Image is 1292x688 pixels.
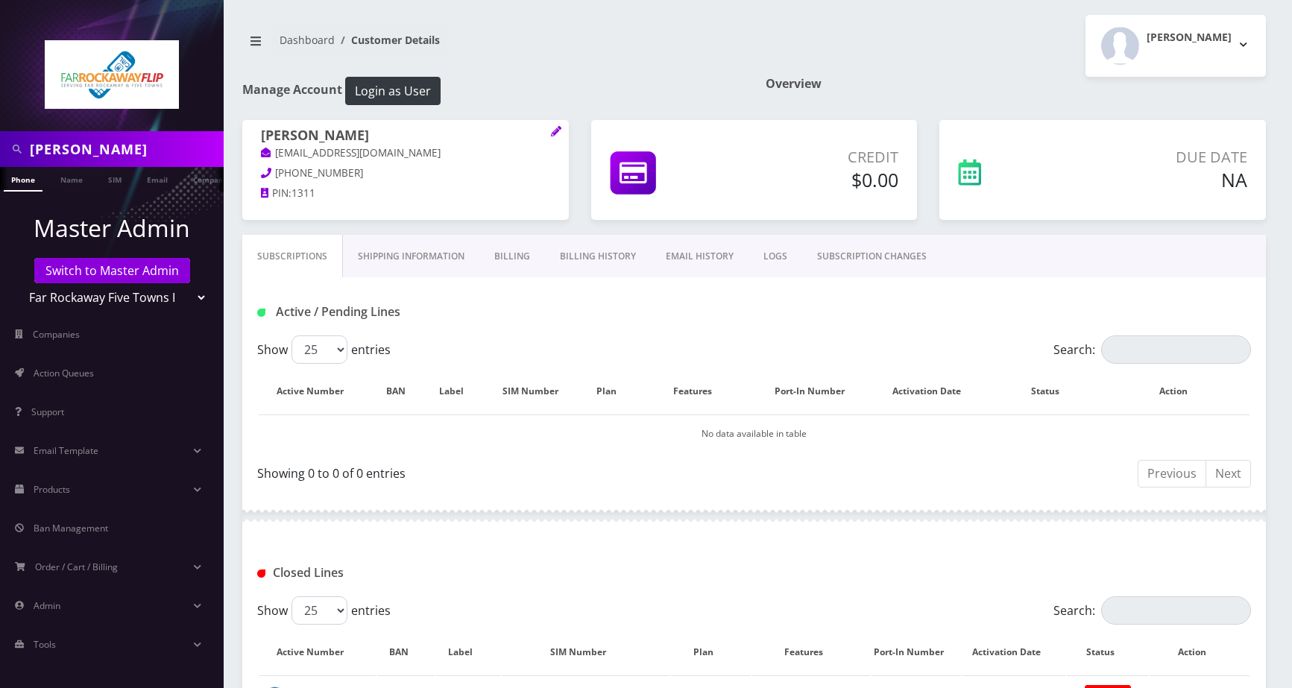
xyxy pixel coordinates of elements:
[766,77,1267,91] h1: Overview
[101,167,129,190] a: SIM
[502,631,669,674] th: SIM Number: activate to sort column ascending
[489,370,587,413] th: SIM Number: activate to sort column ascending
[242,235,343,278] a: Subscriptions
[257,566,573,580] h1: Closed Lines
[1062,168,1247,191] h5: NA
[749,235,802,278] a: LOGS
[35,561,118,573] span: Order / Cart / Billing
[345,77,441,105] button: Login as User
[53,167,90,190] a: Name
[1112,370,1250,413] th: Action: activate to sort column ascending
[259,631,376,674] th: Active Number: activate to sort column descending
[257,309,265,317] img: Active / Pending Lines
[1150,631,1250,674] th: Action : activate to sort column ascending
[589,370,640,413] th: Plan: activate to sort column ascending
[752,631,869,674] th: Features: activate to sort column ascending
[377,631,435,674] th: BAN: activate to sort column ascending
[872,631,961,674] th: Port-In Number: activate to sort column ascending
[292,335,347,364] select: Showentries
[257,305,573,319] h1: Active / Pending Lines
[962,631,1065,674] th: Activation Date: activate to sort column ascending
[139,167,175,190] a: Email
[261,127,550,145] h1: [PERSON_NAME]
[242,77,743,105] h1: Manage Account
[275,166,363,180] span: [PHONE_NUMBER]
[33,328,80,341] span: Companies
[343,235,479,278] a: Shipping Information
[1085,15,1266,77] button: [PERSON_NAME]
[257,569,265,578] img: Closed Lines
[242,25,743,67] nav: breadcrumb
[1101,596,1251,625] input: Search:
[1206,460,1251,487] a: Next
[261,186,292,201] a: PIN:
[1138,460,1206,487] a: Previous
[545,235,651,278] a: Billing History
[257,335,391,364] label: Show entries
[436,631,500,674] th: Label: activate to sort column ascending
[740,146,899,168] p: Credit
[994,370,1111,413] th: Status: activate to sort column ascending
[1053,596,1251,625] label: Search:
[34,444,98,457] span: Email Template
[479,235,545,278] a: Billing
[740,168,899,191] h5: $0.00
[34,258,190,283] a: Switch to Master Admin
[34,599,60,612] span: Admin
[257,596,391,625] label: Show entries
[31,405,64,418] span: Support
[342,81,441,98] a: Login as User
[1147,31,1232,44] h2: [PERSON_NAME]
[335,32,440,48] li: Customer Details
[292,596,347,625] select: Showentries
[34,522,108,534] span: Ban Management
[876,370,992,413] th: Activation Date: activate to sort column ascending
[760,370,875,413] th: Port-In Number: activate to sort column ascending
[377,370,429,413] th: BAN: activate to sort column ascending
[1053,335,1251,364] label: Search:
[4,167,42,192] a: Phone
[1067,631,1148,674] th: Status: activate to sort column ascending
[259,414,1250,452] td: No data available in table
[280,33,335,47] a: Dashboard
[30,135,220,163] input: Search in Company
[292,186,315,200] span: 1311
[430,370,488,413] th: Label: activate to sort column ascending
[1062,146,1247,168] p: Due Date
[261,146,441,161] a: [EMAIL_ADDRESS][DOMAIN_NAME]
[186,167,236,190] a: Company
[257,458,743,482] div: Showing 0 to 0 of 0 entries
[671,631,751,674] th: Plan: activate to sort column ascending
[34,367,94,379] span: Action Queues
[34,638,56,651] span: Tools
[34,483,70,496] span: Products
[641,370,758,413] th: Features: activate to sort column ascending
[259,370,376,413] th: Active Number: activate to sort column ascending
[45,40,179,109] img: Far Rockaway Five Towns Flip
[651,235,749,278] a: EMAIL HISTORY
[1101,335,1251,364] input: Search:
[802,235,942,278] a: SUBSCRIPTION CHANGES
